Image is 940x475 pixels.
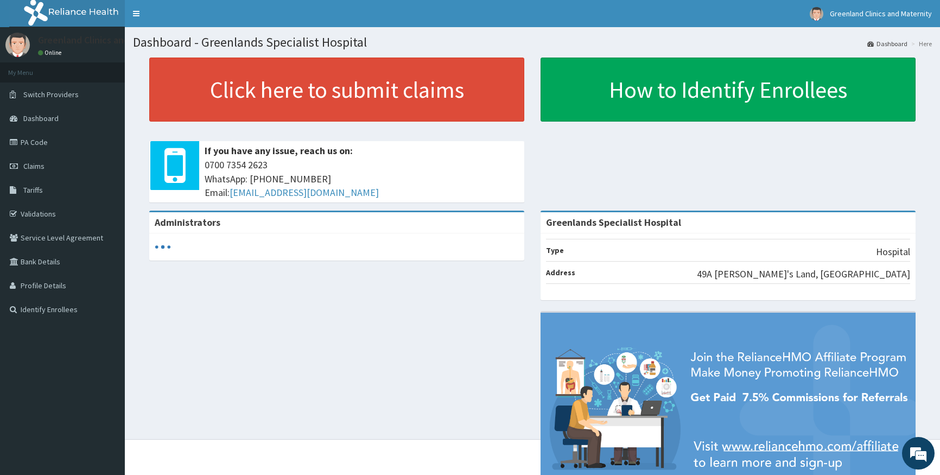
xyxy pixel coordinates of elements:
strong: Greenlands Specialist Hospital [546,216,681,229]
span: Greenland Clinics and Maternity [830,9,932,18]
li: Here [909,39,932,48]
h1: Dashboard - Greenlands Specialist Hospital [133,35,932,49]
a: How to Identify Enrollees [541,58,916,122]
span: Claims [23,161,45,171]
svg: audio-loading [155,239,171,255]
p: 49A [PERSON_NAME]'s Land, [GEOGRAPHIC_DATA] [697,267,910,281]
b: If you have any issue, reach us on: [205,144,353,157]
a: [EMAIL_ADDRESS][DOMAIN_NAME] [230,186,379,199]
span: 0700 7354 2623 WhatsApp: [PHONE_NUMBER] Email: [205,158,519,200]
span: Switch Providers [23,90,79,99]
b: Type [546,245,564,255]
span: Tariffs [23,185,43,195]
img: User Image [810,7,823,21]
a: Click here to submit claims [149,58,524,122]
p: Hospital [876,245,910,259]
img: User Image [5,33,30,57]
a: Online [38,49,64,56]
b: Address [546,268,575,277]
span: Dashboard [23,113,59,123]
a: Dashboard [867,39,907,48]
p: Greenland Clinics and Maternity [38,35,173,45]
b: Administrators [155,216,220,229]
